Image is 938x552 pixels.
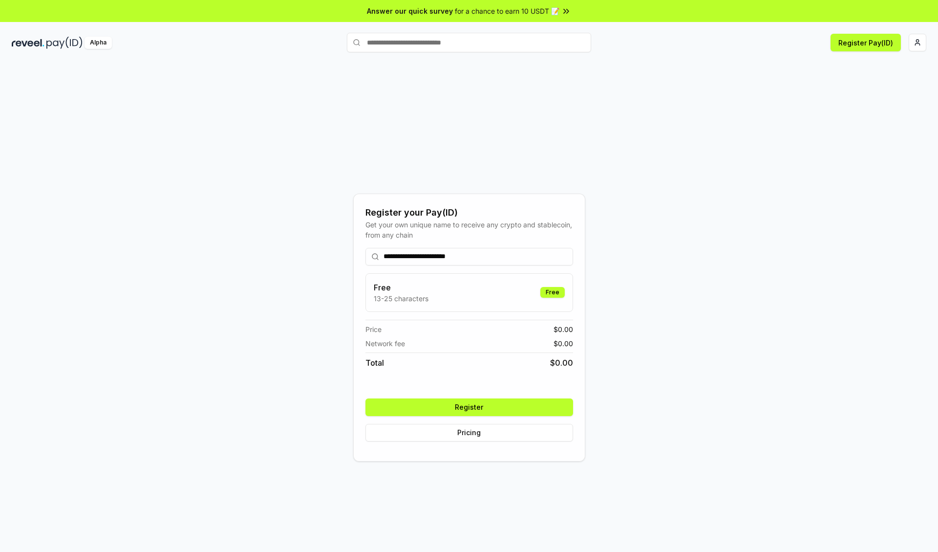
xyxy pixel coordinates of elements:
[831,34,901,51] button: Register Pay(ID)
[554,324,573,334] span: $ 0.00
[367,6,453,16] span: Answer our quick survey
[540,287,565,298] div: Free
[550,357,573,369] span: $ 0.00
[554,338,573,349] span: $ 0.00
[365,357,384,369] span: Total
[374,293,428,304] p: 13-25 characters
[455,6,559,16] span: for a chance to earn 10 USDT 📝
[85,37,112,49] div: Alpha
[12,37,44,49] img: reveel_dark
[365,324,382,334] span: Price
[374,282,428,293] h3: Free
[365,398,573,416] button: Register
[365,220,573,240] div: Get your own unique name to receive any crypto and stablecoin, from any chain
[365,206,573,220] div: Register your Pay(ID)
[365,338,405,349] span: Network fee
[46,37,83,49] img: pay_id
[365,424,573,442] button: Pricing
